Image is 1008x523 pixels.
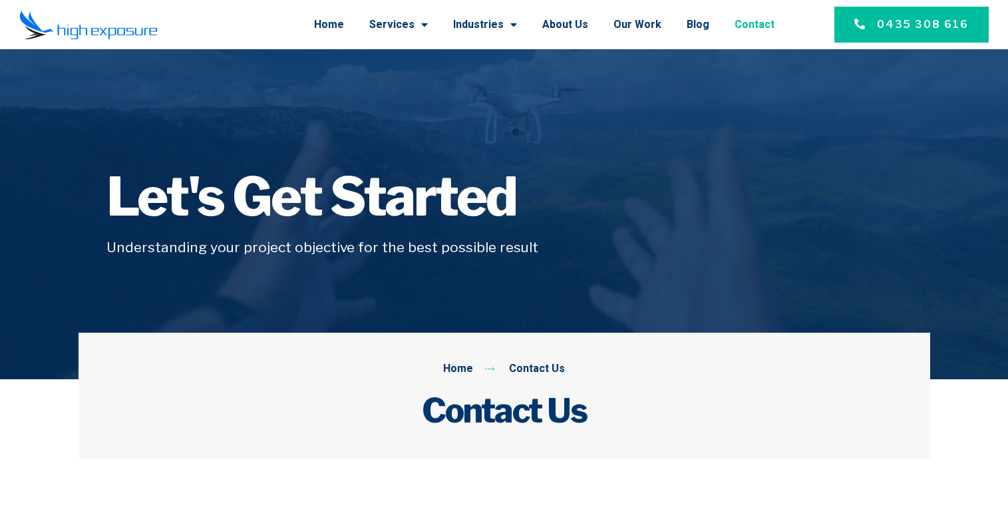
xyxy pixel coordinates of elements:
[19,10,158,40] img: Final-Logo copy
[106,391,902,431] h2: Contact Us
[106,170,902,224] h1: Let's Get Started
[506,361,565,378] span: Contact Us
[613,7,661,42] a: Our Work
[877,17,969,33] span: 0435 308 616
[369,7,428,42] a: Services
[174,7,774,42] nav: Menu
[687,7,709,42] a: Blog
[453,7,517,42] a: Industries
[314,7,344,42] a: Home
[834,7,989,43] a: 0435 308 616
[735,7,774,42] a: Contact
[542,7,588,42] a: About Us
[106,237,902,258] h5: Understanding your project objective for the best possible result
[443,361,473,378] span: Home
